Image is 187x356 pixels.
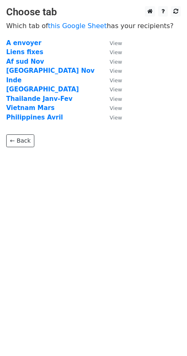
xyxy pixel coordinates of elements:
small: View [110,86,122,93]
small: View [110,105,122,111]
a: Vietnam Mars [6,104,55,112]
a: ← Back [6,134,34,147]
a: Liens fixes [6,48,43,56]
small: View [110,40,122,46]
a: Thailande Janv-Fev [6,95,72,103]
a: View [101,39,122,47]
small: View [110,59,122,65]
a: View [101,114,122,121]
p: Which tab of has your recipients? [6,22,181,30]
small: View [110,115,122,121]
a: View [101,104,122,112]
a: View [101,76,122,84]
a: this Google Sheet [48,22,107,30]
h3: Choose tab [6,6,181,18]
a: View [101,86,122,93]
a: Inde [6,76,22,84]
a: A envoyer [6,39,41,47]
small: View [110,77,122,84]
a: Philippines Avril [6,114,63,121]
a: View [101,48,122,56]
a: [GEOGRAPHIC_DATA] [6,86,79,93]
small: View [110,96,122,102]
a: Af sud Nov [6,58,44,65]
small: View [110,68,122,74]
a: [GEOGRAPHIC_DATA] Nov [6,67,95,74]
a: View [101,67,122,74]
small: View [110,49,122,55]
a: View [101,95,122,103]
a: View [101,58,122,65]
